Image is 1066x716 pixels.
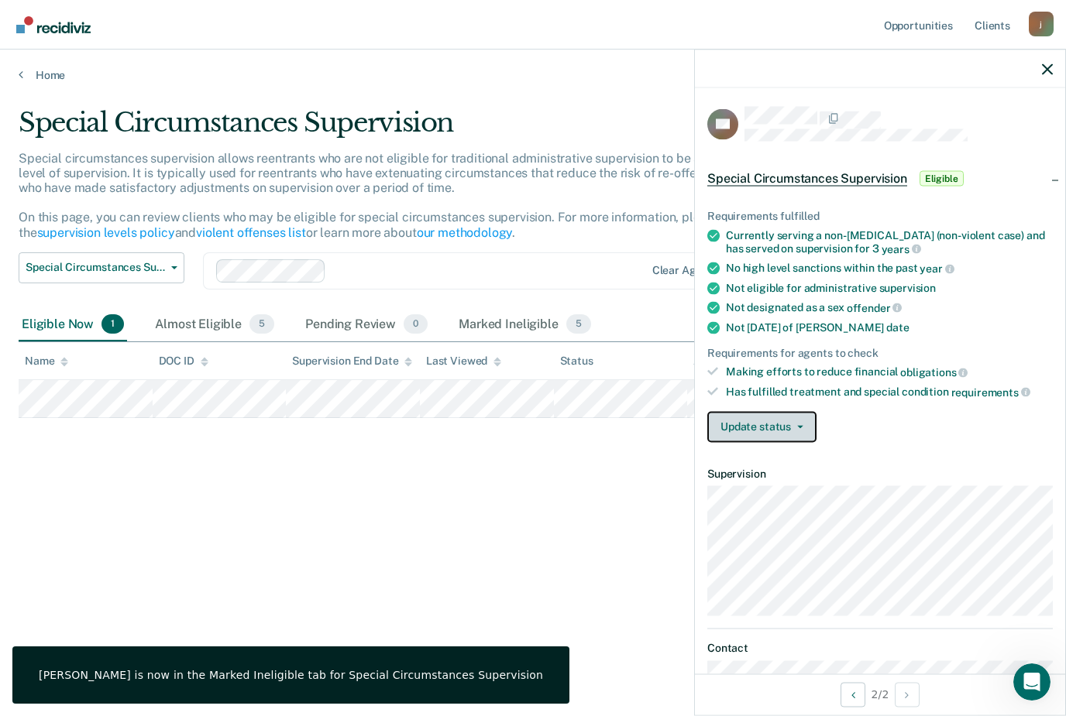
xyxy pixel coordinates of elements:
a: Home [19,68,1047,82]
span: 5 [566,314,591,334]
div: DOC ID [159,355,208,368]
div: Last Viewed [426,355,501,368]
div: Requirements fulfilled [707,210,1053,223]
div: Has fulfilled treatment and special condition [726,385,1053,399]
span: Special Circumstances Supervision [26,261,165,274]
a: our methodology [417,225,513,240]
button: Previous Opportunity [841,682,865,707]
div: j [1029,12,1054,36]
div: Requirements for agents to check [707,346,1053,359]
button: Profile dropdown button [1029,12,1054,36]
div: Not [DATE] of [PERSON_NAME] [726,320,1053,334]
button: Next Opportunity [895,682,920,707]
div: Name [25,355,68,368]
div: 2 / 2 [695,673,1065,714]
div: Supervision End Date [292,355,412,368]
div: Currently serving a non-[MEDICAL_DATA] (non-violent case) and has served on supervision for 3 [726,229,1053,255]
img: Recidiviz [16,16,91,33]
div: Eligible Now [19,308,127,342]
div: Almost Eligible [152,308,277,342]
span: date [886,320,909,333]
span: obligations [900,366,968,379]
div: No high level sanctions within the past [726,262,1053,276]
div: Status [560,355,593,368]
span: supervision [879,282,936,294]
div: Pending Review [302,308,431,342]
span: 0 [404,314,428,334]
div: Special Circumstances SupervisionEligible [695,154,1065,204]
div: Not designated as a sex [726,301,1053,315]
div: Making efforts to reduce financial [726,365,1053,379]
div: Special Circumstances Supervision [19,107,818,151]
span: offender [847,301,903,313]
span: 1 [101,314,124,334]
div: Marked Ineligible [456,308,594,342]
dt: Contact [707,642,1053,655]
div: Not eligible for administrative [726,282,1053,295]
div: Clear agents [652,264,718,277]
span: Special Circumstances Supervision [707,171,907,187]
a: violent offenses list [196,225,306,240]
button: Update status [707,411,817,442]
span: requirements [951,385,1030,398]
span: 5 [249,314,274,334]
p: Special circumstances supervision allows reentrants who are not eligible for traditional administ... [19,151,813,240]
iframe: Intercom live chat [1013,663,1051,701]
div: [PERSON_NAME] is now in the Marked Ineligible tab for Special Circumstances Supervision [39,668,543,682]
a: supervision levels policy [37,225,175,240]
span: year [920,262,954,275]
dt: Supervision [707,467,1053,480]
span: Eligible [920,171,964,187]
span: years [882,242,921,255]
